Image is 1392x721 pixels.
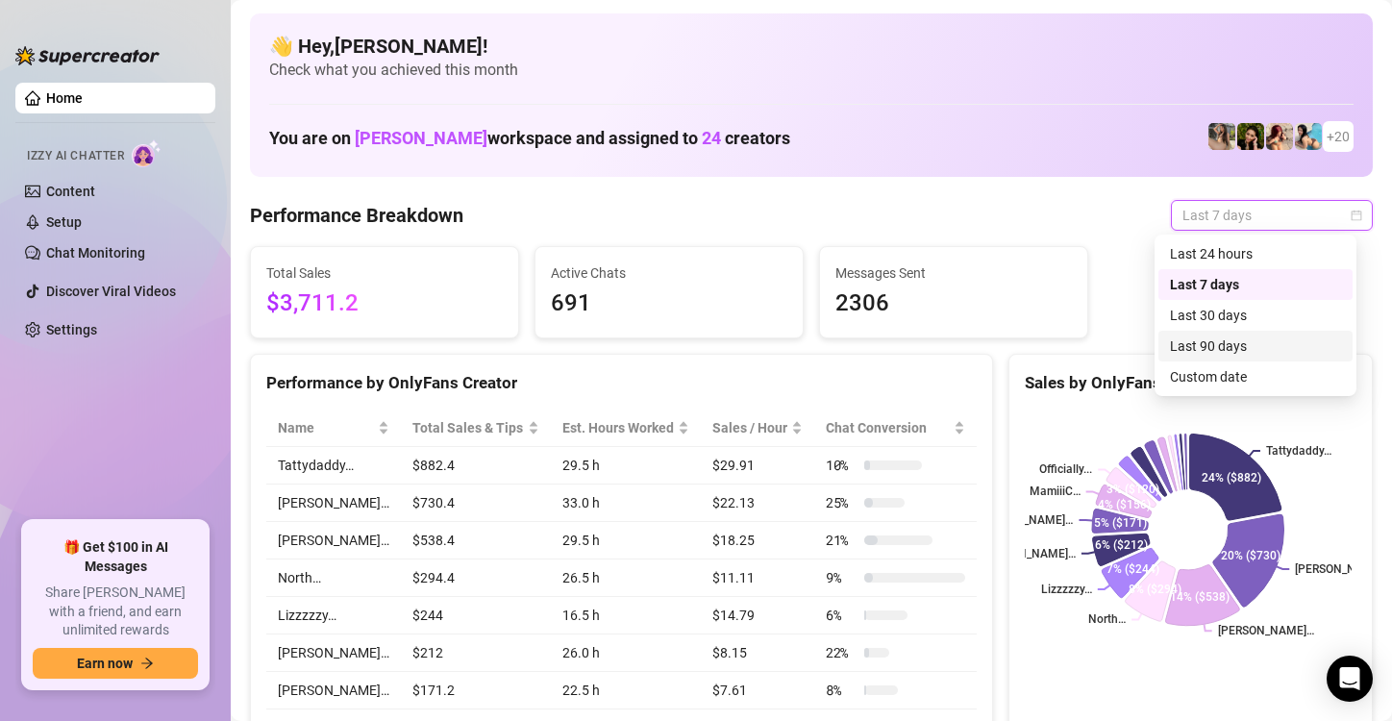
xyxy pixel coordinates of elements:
[826,530,857,551] span: 21 %
[701,634,814,672] td: $8.15
[702,128,721,148] span: 24
[1170,366,1341,387] div: Custom date
[140,657,154,670] span: arrow-right
[1158,361,1353,392] div: Custom date
[701,522,814,559] td: $18.25
[551,286,787,322] span: 691
[701,597,814,634] td: $14.79
[269,60,1354,81] span: Check what you achieved this month
[1025,370,1356,396] div: Sales by OnlyFans Creator
[712,417,787,438] span: Sales / Hour
[266,522,401,559] td: [PERSON_NAME]…
[551,447,701,485] td: 29.5 h
[77,656,133,671] span: Earn now
[826,417,950,438] span: Chat Conversion
[401,559,550,597] td: $294.4
[266,597,401,634] td: Lizzzzzy…
[1327,656,1373,702] div: Open Intercom Messenger
[551,485,701,522] td: 33.0 h
[250,202,463,229] h4: Performance Breakdown
[266,559,401,597] td: North…
[266,262,503,284] span: Total Sales
[551,634,701,672] td: 26.0 h
[826,642,857,663] span: 22 %
[826,455,857,476] span: 10 %
[835,262,1072,284] span: Messages Sent
[1158,300,1353,331] div: Last 30 days
[15,46,160,65] img: logo-BBDzfeDw.svg
[401,410,550,447] th: Total Sales & Tips
[266,286,503,322] span: $3,711.2
[33,648,198,679] button: Earn nowarrow-right
[46,184,95,199] a: Content
[46,245,145,261] a: Chat Monitoring
[355,128,487,148] span: [PERSON_NAME]
[412,417,523,438] span: Total Sales & Tips
[1266,444,1331,458] text: Tattydaddy…
[46,322,97,337] a: Settings
[401,634,550,672] td: $212
[46,284,176,299] a: Discover Viral Videos
[266,370,977,396] div: Performance by OnlyFans Creator
[1218,624,1314,637] text: [PERSON_NAME]…
[1327,126,1350,147] span: + 20
[1158,238,1353,269] div: Last 24 hours
[978,513,1074,527] text: [PERSON_NAME]…
[401,522,550,559] td: $538.4
[401,485,550,522] td: $730.4
[266,447,401,485] td: Tattydaddy…
[1030,485,1081,499] text: MamiiiC…
[27,147,124,165] span: Izzy AI Chatter
[269,33,1354,60] h4: 👋 Hey, [PERSON_NAME] !
[1040,463,1093,477] text: Officially...
[1237,123,1264,150] img: playfuldimples (@playfuldimples)
[551,597,701,634] td: 16.5 h
[1266,123,1293,150] img: North (@northnattfree)
[33,538,198,576] span: 🎁 Get $100 in AI Messages
[278,417,374,438] span: Name
[551,262,787,284] span: Active Chats
[1041,583,1092,596] text: Lizzzzzy…
[1351,210,1362,221] span: calendar
[551,559,701,597] td: 26.5 h
[980,547,1076,560] text: [PERSON_NAME]…
[266,634,401,672] td: [PERSON_NAME]…
[826,605,857,626] span: 6 %
[814,410,977,447] th: Chat Conversion
[1158,331,1353,361] div: Last 90 days
[46,214,82,230] a: Setup
[1170,274,1341,295] div: Last 7 days
[1088,613,1126,627] text: North…
[1295,123,1322,150] img: North (@northnattvip)
[826,492,857,513] span: 25 %
[401,672,550,709] td: $171.2
[826,680,857,701] span: 8 %
[46,90,83,106] a: Home
[551,522,701,559] td: 29.5 h
[269,128,790,149] h1: You are on workspace and assigned to creators
[1208,123,1235,150] img: emilylou (@emilyylouu)
[562,417,674,438] div: Est. Hours Worked
[701,672,814,709] td: $7.61
[1158,269,1353,300] div: Last 7 days
[266,672,401,709] td: [PERSON_NAME]…
[551,672,701,709] td: 22.5 h
[1170,305,1341,326] div: Last 30 days
[1170,243,1341,264] div: Last 24 hours
[1170,336,1341,357] div: Last 90 days
[1296,562,1392,576] text: [PERSON_NAME]…
[835,286,1072,322] span: 2306
[1182,201,1361,230] span: Last 7 days
[701,559,814,597] td: $11.11
[701,447,814,485] td: $29.91
[701,485,814,522] td: $22.13
[826,567,857,588] span: 9 %
[401,597,550,634] td: $244
[401,447,550,485] td: $882.4
[266,410,401,447] th: Name
[266,485,401,522] td: [PERSON_NAME]…
[132,139,162,167] img: AI Chatter
[701,410,814,447] th: Sales / Hour
[33,584,198,640] span: Share [PERSON_NAME] with a friend, and earn unlimited rewards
